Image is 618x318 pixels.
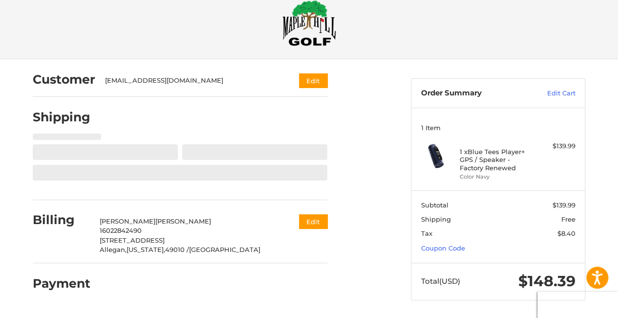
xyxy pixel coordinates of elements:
h2: Billing [33,212,90,227]
a: Edit Cart [526,89,575,98]
span: Allegan, [100,246,127,253]
span: 49010 / [165,246,189,253]
div: [EMAIL_ADDRESS][DOMAIN_NAME] [105,76,280,86]
span: $8.40 [557,229,575,237]
h2: Customer [33,72,95,87]
h2: Shipping [33,110,90,125]
h3: 1 Item [421,124,575,132]
div: $139.99 [537,141,575,151]
span: Total (USD) [421,276,460,286]
span: 16022842490 [100,227,142,234]
span: $148.39 [518,272,575,290]
span: [GEOGRAPHIC_DATA] [189,246,260,253]
h4: 1 x Blue Tees Player+ GPS / Speaker - Factory Renewed [460,148,534,172]
span: [PERSON_NAME] [100,217,155,225]
a: Coupon Code [421,244,465,252]
span: [PERSON_NAME] [155,217,211,225]
span: Free [561,215,575,223]
iframe: Google Customer Reviews [537,292,618,318]
span: $139.99 [553,201,575,209]
span: Subtotal [421,201,448,209]
span: Shipping [421,215,451,223]
span: [US_STATE], [127,246,165,253]
h3: Order Summary [421,89,526,98]
button: Edit [299,73,327,88]
h2: Payment [33,276,90,291]
span: Tax [421,229,432,237]
li: Color Navy [460,173,534,181]
span: [STREET_ADDRESS] [100,236,165,244]
button: Edit [299,214,327,228]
